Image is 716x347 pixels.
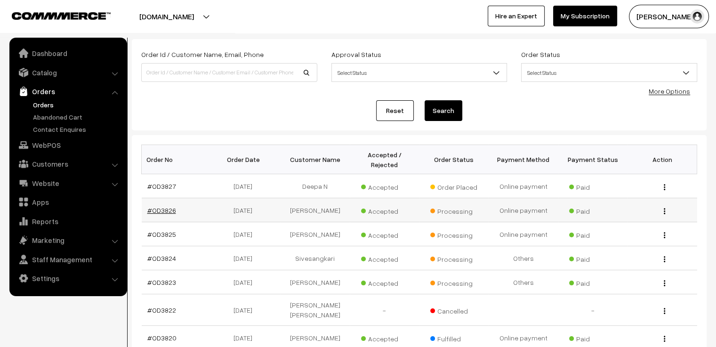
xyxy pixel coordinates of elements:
a: Orders [12,83,124,100]
label: Approval Status [331,49,381,59]
td: - [558,294,628,326]
button: [DOMAIN_NAME] [106,5,227,28]
span: Accepted [361,204,408,216]
a: Orders [31,100,124,110]
span: Fulfilled [430,331,477,344]
span: Paid [569,228,616,240]
th: Action [628,145,697,174]
button: [PERSON_NAME] C [629,5,709,28]
span: Select Status [332,65,507,81]
a: Hire an Expert [488,6,545,26]
span: Accepted [361,252,408,264]
span: Paid [569,204,616,216]
a: Customers [12,155,124,172]
img: Menu [664,184,665,190]
span: Select Status [331,63,507,82]
img: Menu [664,336,665,342]
input: Order Id / Customer Name / Customer Email / Customer Phone [141,63,317,82]
span: Accepted [361,180,408,192]
a: My Subscription [553,6,617,26]
td: Others [489,270,558,294]
th: Order No [142,145,211,174]
td: [PERSON_NAME] [281,198,350,222]
img: Menu [664,308,665,314]
img: COMMMERCE [12,12,111,19]
span: Order Placed [430,180,477,192]
span: Select Status [522,65,697,81]
img: Menu [664,280,665,286]
a: #OD3820 [147,334,177,342]
a: WebPOS [12,137,124,153]
span: Paid [569,276,616,288]
th: Order Status [419,145,489,174]
td: Online payment [489,222,558,246]
a: More Options [649,87,690,95]
label: Order Id / Customer Name, Email, Phone [141,49,264,59]
th: Customer Name [281,145,350,174]
a: Dashboard [12,45,124,62]
td: - [350,294,419,326]
td: Sivesangkari [281,246,350,270]
img: user [690,9,704,24]
span: Paid [569,180,616,192]
a: #OD3824 [147,254,176,262]
a: Reports [12,213,124,230]
td: [DATE] [211,246,281,270]
button: Search [425,100,462,121]
td: Online payment [489,174,558,198]
a: #OD3826 [147,206,176,214]
label: Order Status [521,49,560,59]
span: Select Status [521,63,697,82]
img: Menu [664,208,665,214]
span: Processing [430,252,477,264]
a: Apps [12,194,124,210]
a: Staff Management [12,251,124,268]
th: Order Date [211,145,281,174]
span: Accepted [361,276,408,288]
span: Accepted [361,331,408,344]
span: Processing [430,204,477,216]
span: Processing [430,228,477,240]
td: [DATE] [211,294,281,326]
span: Paid [569,252,616,264]
img: Menu [664,232,665,238]
td: [PERSON_NAME] [PERSON_NAME] [281,294,350,326]
td: [DATE] [211,270,281,294]
td: [DATE] [211,198,281,222]
a: Settings [12,270,124,287]
a: Website [12,175,124,192]
td: [DATE] [211,174,281,198]
span: Accepted [361,228,408,240]
a: #OD3822 [147,306,176,314]
a: Reset [376,100,414,121]
a: Catalog [12,64,124,81]
a: #OD3825 [147,230,176,238]
a: Marketing [12,232,124,249]
th: Accepted / Rejected [350,145,419,174]
a: #OD3827 [147,182,176,190]
a: Contact Enquires [31,124,124,134]
td: [PERSON_NAME] [281,222,350,246]
img: Menu [664,256,665,262]
td: Deepa N [281,174,350,198]
td: Online payment [489,198,558,222]
a: Abandoned Cart [31,112,124,122]
td: Others [489,246,558,270]
th: Payment Method [489,145,558,174]
span: Processing [430,276,477,288]
td: [PERSON_NAME] [281,270,350,294]
th: Payment Status [558,145,628,174]
a: COMMMERCE [12,9,94,21]
span: Paid [569,331,616,344]
span: Cancelled [430,304,477,316]
a: #OD3823 [147,278,176,286]
td: [DATE] [211,222,281,246]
